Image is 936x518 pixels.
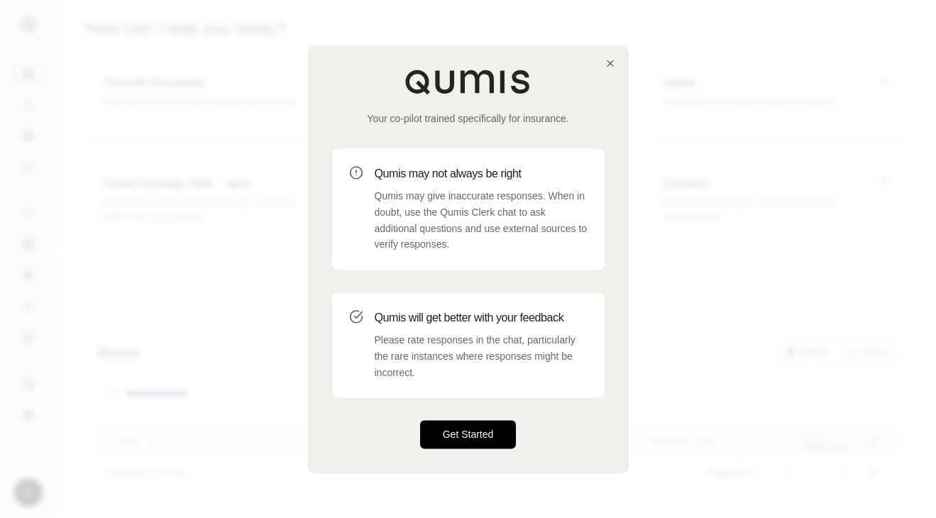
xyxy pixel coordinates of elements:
h3: Qumis will get better with your feedback [375,309,588,326]
p: Your co-pilot trained specifically for insurance. [332,111,605,126]
p: Qumis may give inaccurate responses. When in doubt, use the Qumis Clerk chat to ask additional qu... [375,188,588,253]
button: Get Started [420,421,517,449]
img: Qumis Logo [404,69,532,94]
p: Please rate responses in the chat, particularly the rare instances where responses might be incor... [375,332,588,380]
h3: Qumis may not always be right [375,165,588,182]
